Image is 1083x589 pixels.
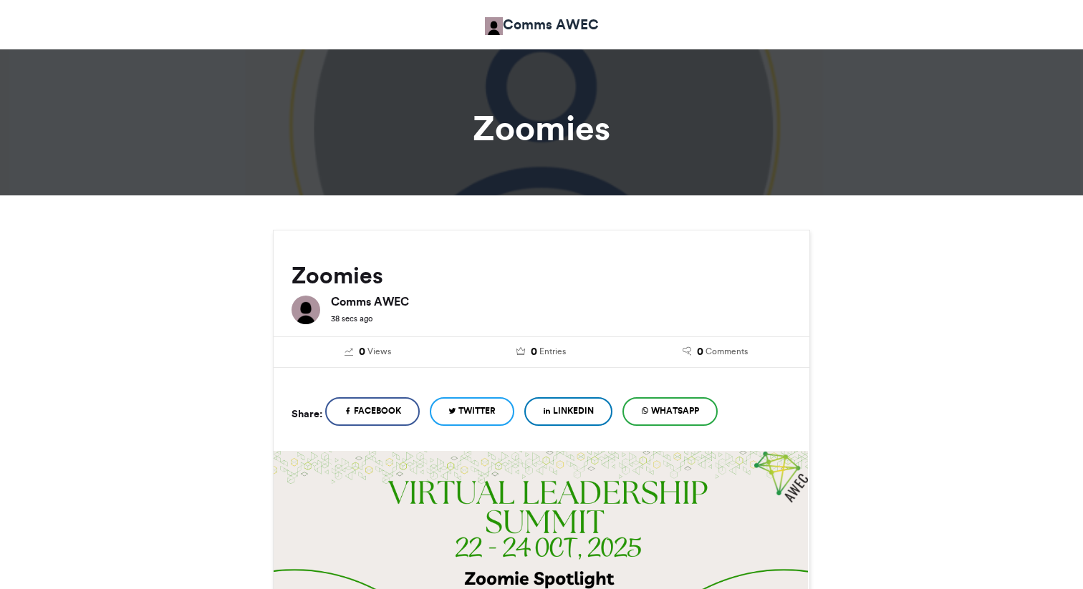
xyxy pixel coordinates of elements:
span: Views [367,345,391,358]
span: 0 [531,344,537,360]
a: LinkedIn [524,397,612,426]
a: Twitter [430,397,514,426]
span: 0 [359,344,365,360]
span: Twitter [458,404,496,417]
h6: Comms AWEC [331,296,791,307]
span: WhatsApp [651,404,699,417]
a: 0 Entries [466,344,618,360]
a: Facebook [325,397,420,426]
h2: Zoomies [292,263,791,288]
span: 0 [697,344,703,360]
img: Comms AWEC [485,17,503,35]
a: WhatsApp [622,397,718,426]
span: Comments [706,345,748,358]
h5: Share: [292,404,322,423]
h1: Zoomies [144,111,939,145]
img: Comms AWEC [292,296,320,324]
a: Comms AWEC [485,14,599,35]
a: 0 Comments [639,344,791,360]
span: LinkedIn [553,404,594,417]
span: Entries [539,345,566,358]
span: Facebook [354,404,401,417]
small: 38 secs ago [331,313,372,323]
a: 0 Views [292,344,444,360]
